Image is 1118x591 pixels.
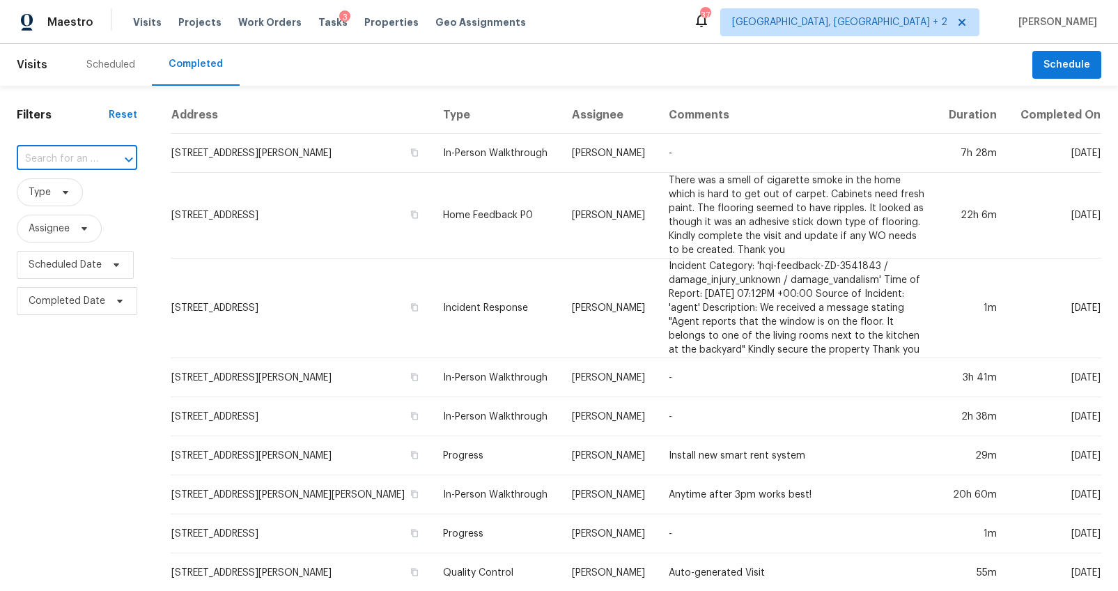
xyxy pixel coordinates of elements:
th: Assignee [561,97,658,134]
td: 2h 38m [937,397,1008,436]
span: Type [29,185,51,199]
td: [DATE] [1008,173,1101,259]
td: Incident Category: 'hqi-feedback-ZD-3541843 / damage_injury_unknown / damage_vandalism' Time of R... [658,259,937,358]
th: Type [432,97,561,134]
th: Comments [658,97,937,134]
span: [PERSON_NAME] [1013,15,1097,29]
td: [STREET_ADDRESS][PERSON_NAME] [171,436,432,475]
td: Progress [432,514,561,553]
button: Copy Address [408,301,421,314]
td: - [658,514,937,553]
span: Tasks [318,17,348,27]
td: [DATE] [1008,514,1101,553]
td: [PERSON_NAME] [561,134,658,173]
td: Progress [432,436,561,475]
td: Anytime after 3pm works best! [658,475,937,514]
td: In-Person Walkthrough [432,475,561,514]
button: Copy Address [408,449,421,461]
button: Copy Address [408,488,421,500]
td: - [658,397,937,436]
button: Open [119,150,139,169]
td: [DATE] [1008,134,1101,173]
span: Properties [364,15,419,29]
button: Schedule [1032,51,1101,79]
td: [DATE] [1008,259,1101,358]
input: Search for an address... [17,148,98,170]
div: Completed [169,57,223,71]
td: 1m [937,259,1008,358]
td: [DATE] [1008,358,1101,397]
span: Scheduled Date [29,258,102,272]
td: [PERSON_NAME] [561,436,658,475]
td: Incident Response [432,259,561,358]
td: [STREET_ADDRESS][PERSON_NAME][PERSON_NAME] [171,475,432,514]
td: - [658,134,937,173]
td: 29m [937,436,1008,475]
div: 37 [700,8,710,22]
td: [STREET_ADDRESS] [171,259,432,358]
div: Scheduled [86,58,135,72]
button: Copy Address [408,371,421,383]
td: In-Person Walkthrough [432,358,561,397]
span: [GEOGRAPHIC_DATA], [GEOGRAPHIC_DATA] + 2 [732,15,947,29]
td: [DATE] [1008,397,1101,436]
td: 22h 6m [937,173,1008,259]
div: 3 [339,10,350,24]
td: In-Person Walkthrough [432,134,561,173]
span: Visits [17,49,47,80]
td: [DATE] [1008,436,1101,475]
td: [DATE] [1008,475,1101,514]
button: Copy Address [408,566,421,578]
td: [PERSON_NAME] [561,475,658,514]
button: Copy Address [408,527,421,539]
td: [PERSON_NAME] [561,397,658,436]
td: [STREET_ADDRESS][PERSON_NAME] [171,358,432,397]
span: Work Orders [238,15,302,29]
td: [STREET_ADDRESS] [171,173,432,259]
span: Visits [133,15,162,29]
th: Address [171,97,432,134]
th: Duration [937,97,1008,134]
button: Copy Address [408,146,421,159]
td: There was a smell of cigarette smoke in the home which is hard to get out of carpet. Cabinets nee... [658,173,937,259]
td: Install new smart rent system [658,436,937,475]
th: Completed On [1008,97,1101,134]
td: [STREET_ADDRESS][PERSON_NAME] [171,134,432,173]
td: [PERSON_NAME] [561,173,658,259]
td: [PERSON_NAME] [561,514,658,553]
td: Home Feedback P0 [432,173,561,259]
td: 3h 41m [937,358,1008,397]
td: 1m [937,514,1008,553]
td: [STREET_ADDRESS] [171,397,432,436]
span: Projects [178,15,222,29]
td: 20h 60m [937,475,1008,514]
td: 7h 28m [937,134,1008,173]
button: Copy Address [408,410,421,422]
h1: Filters [17,108,109,122]
td: [PERSON_NAME] [561,259,658,358]
span: Maestro [47,15,93,29]
td: [PERSON_NAME] [561,358,658,397]
td: [STREET_ADDRESS] [171,514,432,553]
button: Copy Address [408,208,421,221]
span: Schedule [1043,56,1090,74]
span: Completed Date [29,294,105,308]
div: Reset [109,108,137,122]
td: - [658,358,937,397]
span: Assignee [29,222,70,236]
span: Geo Assignments [435,15,526,29]
td: In-Person Walkthrough [432,397,561,436]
